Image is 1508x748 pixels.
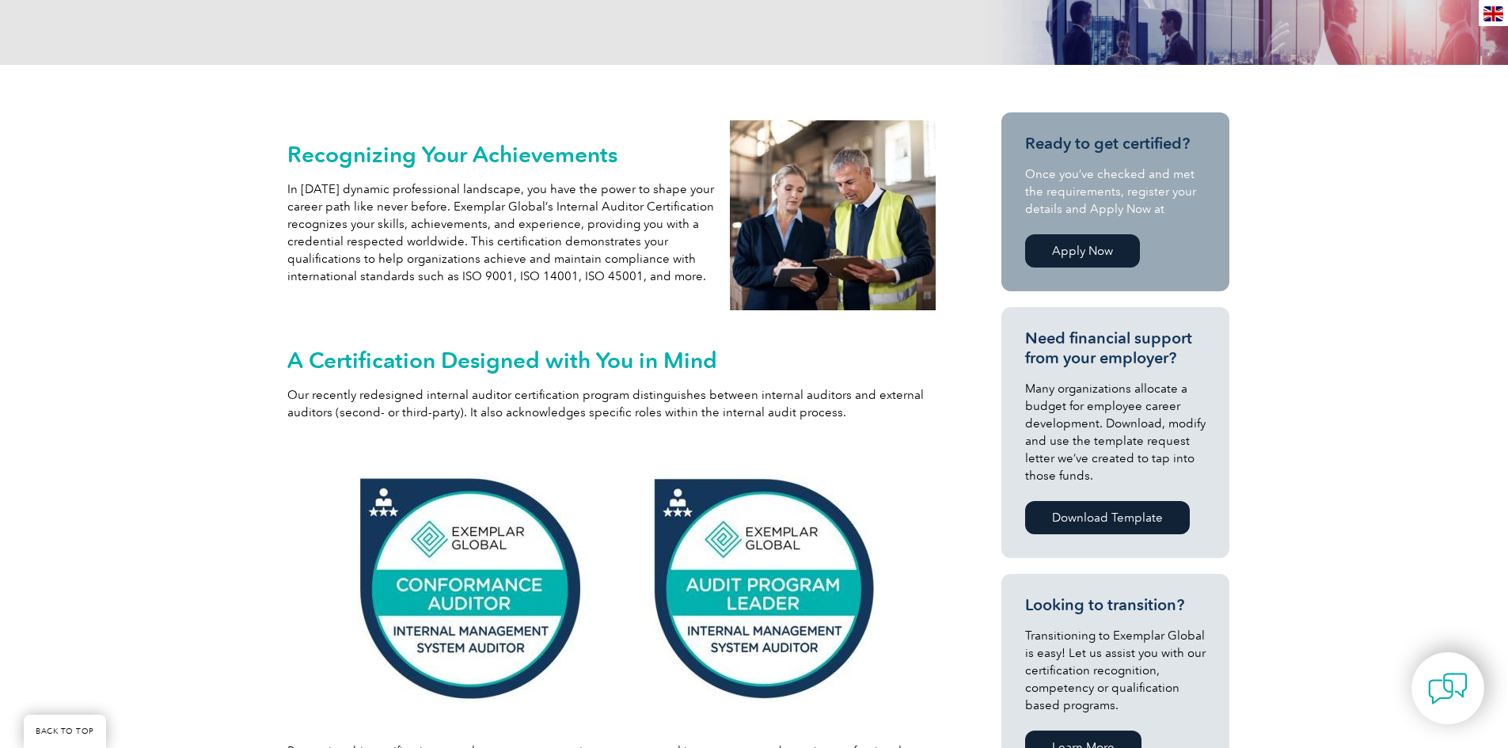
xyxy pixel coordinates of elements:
[1025,380,1206,484] p: Many organizations allocate a budget for employee career development. Download, modify and use th...
[287,347,936,373] h2: A Certification Designed with You in Mind
[287,142,715,167] h2: Recognizing Your Achievements
[1428,669,1468,708] img: contact-chat.png
[1025,234,1140,268] a: Apply Now
[1025,134,1206,154] h3: Ready to get certified?
[1025,595,1206,615] h3: Looking to transition?
[1025,627,1206,714] p: Transitioning to Exemplar Global is easy! Let us assist you with our certification recognition, c...
[287,386,936,421] p: Our recently redesigned internal auditor certification program distinguishes between internal aud...
[730,120,936,310] img: internal auditors
[1025,328,1206,368] h3: Need financial support from your employer?
[24,715,106,748] a: BACK TO TOP
[287,180,715,285] p: In [DATE] dynamic professional landscape, you have the power to shape your career path like never...
[1483,6,1503,21] img: en
[1025,165,1206,218] p: Once you’ve checked and met the requirements, register your details and Apply Now at
[1025,501,1190,534] a: Download Template
[339,450,885,727] img: IA badges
